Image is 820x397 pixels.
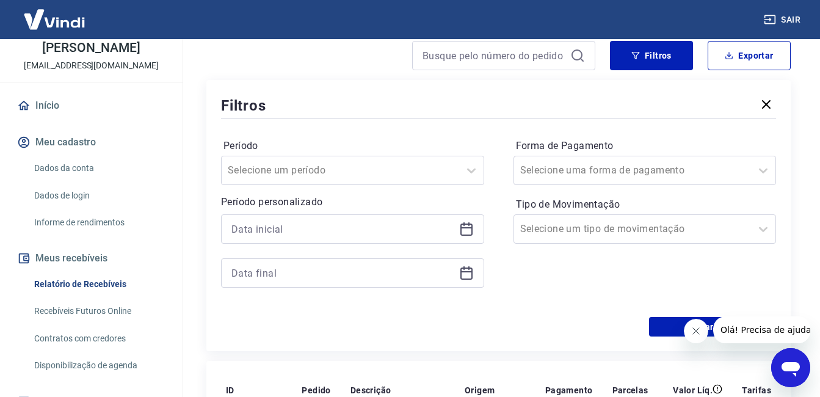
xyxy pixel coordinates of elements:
input: Busque pelo número do pedido [423,46,565,65]
p: Valor Líq. [673,384,713,396]
p: ID [226,384,234,396]
button: Exportar [708,41,791,70]
iframe: Mensagem da empresa [713,316,810,343]
a: Informe de rendimentos [29,210,168,235]
a: Contratos com credores [29,326,168,351]
a: Dados da conta [29,156,168,181]
label: Período [223,139,482,153]
p: Tarifas [742,384,771,396]
a: Início [15,92,168,119]
a: Recebíveis Futuros Online [29,299,168,324]
button: Meu cadastro [15,129,168,156]
p: Período personalizado [221,195,484,209]
p: [PERSON_NAME] [42,42,140,54]
p: Parcelas [612,384,648,396]
a: Dados de login [29,183,168,208]
h5: Filtros [221,96,266,115]
p: Descrição [350,384,391,396]
button: Filtros [610,41,693,70]
span: Olá! Precisa de ajuda? [7,9,103,18]
iframe: Botão para abrir a janela de mensagens [771,348,810,387]
button: Sair [761,9,805,31]
button: Meus recebíveis [15,245,168,272]
p: Pagamento [545,384,593,396]
a: Relatório de Recebíveis [29,272,168,297]
p: Origem [465,384,495,396]
p: Pedido [302,384,330,396]
a: Disponibilização de agenda [29,353,168,378]
p: [EMAIL_ADDRESS][DOMAIN_NAME] [24,59,159,72]
iframe: Fechar mensagem [684,319,708,343]
input: Data inicial [231,220,454,238]
label: Tipo de Movimentação [516,197,774,212]
label: Forma de Pagamento [516,139,774,153]
input: Data final [231,264,454,282]
img: Vindi [15,1,94,38]
button: Aplicar filtros [649,317,776,337]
